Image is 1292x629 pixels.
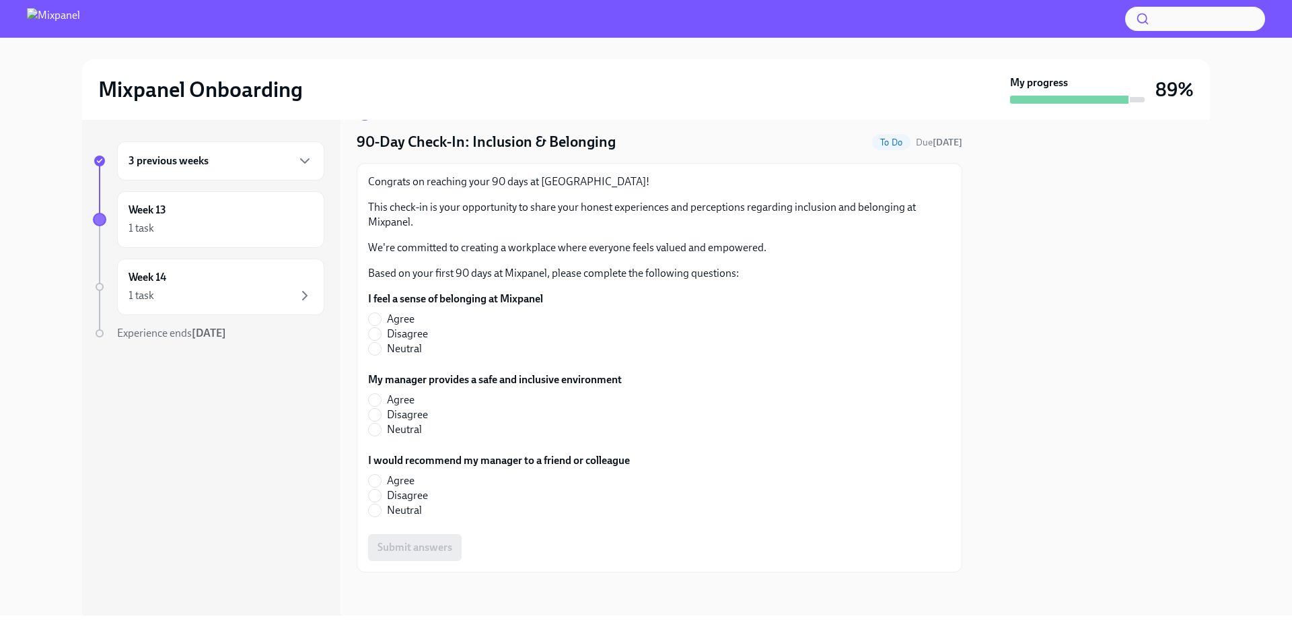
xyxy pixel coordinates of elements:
[192,327,226,339] strong: [DATE]
[129,221,154,236] div: 1 task
[368,372,622,387] label: My manager provides a safe and inclusive environment
[368,266,951,281] p: Based on your first 90 days at Mixpanel, please complete the following questions:
[117,141,324,180] div: 3 previous weeks
[129,288,154,303] div: 1 task
[368,174,951,189] p: Congrats on reaching your 90 days at [GEOGRAPHIC_DATA]!
[368,292,543,306] label: I feel a sense of belonging at Mixpanel
[368,200,951,230] p: This check-in is your opportunity to share your honest experiences and perceptions regarding incl...
[933,137,962,148] strong: [DATE]
[98,76,303,103] h2: Mixpanel Onboarding
[1155,77,1194,102] h3: 89%
[387,327,428,341] span: Disagree
[93,259,324,315] a: Week 141 task
[357,132,616,152] h4: 90-Day Check-In: Inclusion & Belonging
[387,407,428,422] span: Disagree
[387,503,422,518] span: Neutral
[117,327,226,339] span: Experience ends
[129,203,166,218] h6: Week 13
[916,137,962,148] span: Due
[872,137,910,147] span: To Do
[129,154,209,168] h6: 3 previous weeks
[129,270,166,285] h6: Week 14
[368,453,630,468] label: I would recommend my manager to a friend or colleague
[916,136,962,149] span: September 12th, 2025 00:00
[387,312,415,327] span: Agree
[1010,75,1068,90] strong: My progress
[387,422,422,437] span: Neutral
[387,488,428,503] span: Disagree
[387,473,415,488] span: Agree
[387,393,415,407] span: Agree
[387,341,422,356] span: Neutral
[93,191,324,248] a: Week 131 task
[27,8,80,30] img: Mixpanel
[368,240,951,255] p: We're committed to creating a workplace where everyone feels valued and empowered.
